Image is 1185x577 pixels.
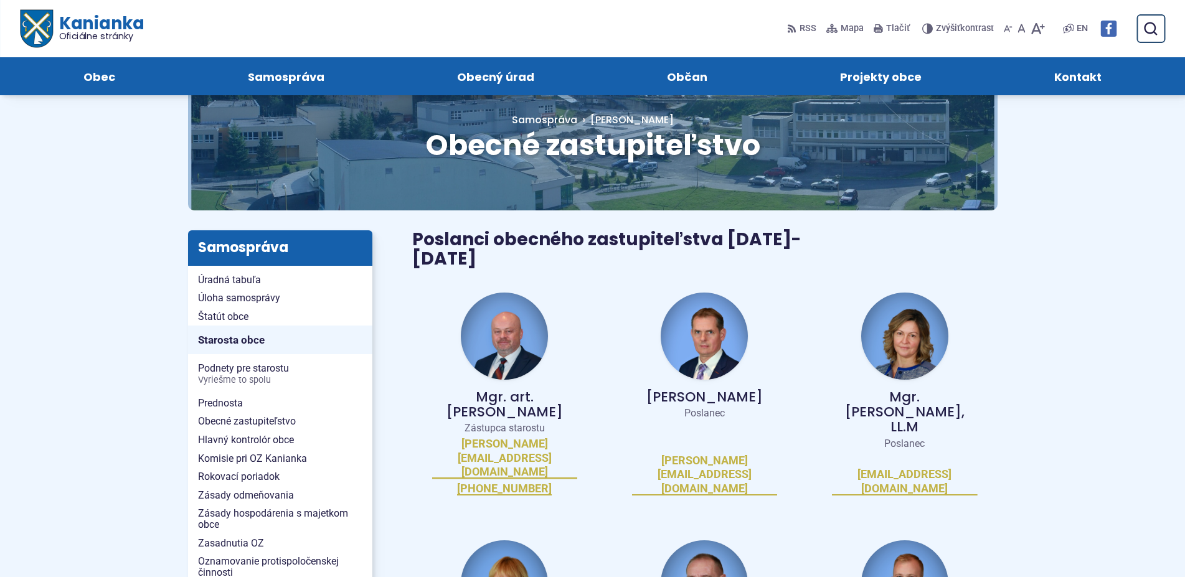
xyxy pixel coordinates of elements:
span: Občan [667,57,707,95]
a: Úloha samosprávy [188,289,372,307]
a: Zasadnutia OZ [188,534,372,553]
button: Nastaviť pôvodnú veľkosť písma [1015,16,1028,42]
span: kontrast [936,24,994,34]
a: Starosta obce [188,326,372,354]
a: Samospráva [512,113,577,127]
button: Tlačiť [871,16,912,42]
span: Obecné zastupiteľstvo [425,125,760,165]
span: Úloha samosprávy [198,289,362,307]
p: Mgr. art. [PERSON_NAME] [432,390,577,420]
span: Oficiálne stránky [59,32,144,40]
a: Hlavný kontrolór obce [188,431,372,449]
p: Poslanec [832,438,977,450]
span: Tlačiť [886,24,910,34]
span: Kontakt [1054,57,1102,95]
h3: Samospráva [188,230,372,265]
p: Zástupca starostu [432,422,577,434]
span: Zásady hospodárenia s majetkom obce [198,504,362,533]
span: Samospráva [248,57,324,95]
a: Obecný úrad [404,57,588,95]
img: fotka - Jozef Baláž [461,293,548,380]
span: Poslanci obecného zastupiteľstva [DATE]-[DATE] [412,227,801,271]
a: Úradná tabuľa [188,271,372,289]
a: Rokovací poriadok [188,467,372,486]
span: Prednosta [198,394,362,413]
span: RSS [800,21,816,36]
a: Projekty obce [786,57,975,95]
span: Zvýšiť [936,23,960,34]
a: [PHONE_NUMBER] [457,482,552,496]
span: Obecné zastupiteľstvo [198,412,362,431]
a: Kontakt [1000,57,1155,95]
a: Obecné zastupiteľstvo [188,412,372,431]
p: [PERSON_NAME] [632,390,777,405]
p: Mgr. [PERSON_NAME], LL.M [832,390,977,435]
span: Vyriešme to spolu [198,375,362,385]
span: Mapa [841,21,864,36]
span: Kanianka [52,15,143,41]
span: Projekty obce [840,57,922,95]
a: Prednosta [188,394,372,413]
a: Zásady odmeňovania [188,486,372,505]
button: Zmenšiť veľkosť písma [1001,16,1015,42]
span: Hlavný kontrolór obce [198,431,362,449]
a: [PERSON_NAME] [577,113,674,127]
span: Zasadnutia OZ [198,534,362,553]
a: Mapa [824,16,866,42]
span: Obec [83,57,115,95]
a: Zásady hospodárenia s majetkom obce [188,504,372,533]
span: EN [1077,21,1088,36]
a: Obec [30,57,169,95]
img: Prejsť na Facebook stránku [1100,21,1117,37]
img: fotka - Andrea Filt [861,293,948,380]
span: Podnety pre starostu [198,359,362,388]
span: Komisie pri OZ Kanianka [198,449,362,468]
span: Rokovací poriadok [198,467,362,486]
a: Komisie pri OZ Kanianka [188,449,372,468]
span: Úradná tabuľa [198,271,362,289]
img: Prejsť na domovskú stránku [20,10,52,48]
span: [PERSON_NAME] [590,113,674,127]
a: Podnety pre starostuVyriešme to spolu [188,359,372,388]
a: Občan [613,57,762,95]
a: Samospráva [194,57,379,95]
a: [EMAIL_ADDRESS][DOMAIN_NAME] [832,467,977,495]
a: Štatút obce [188,307,372,326]
a: Logo Kanianka, prejsť na domovskú stránku. [20,10,144,48]
a: [PERSON_NAME][EMAIL_ADDRESS][DOMAIN_NAME] [432,437,577,479]
a: RSS [787,16,819,42]
p: Poslanec [632,407,777,420]
img: fotka - Andrej Baláž [661,293,748,380]
span: Zásady odmeňovania [198,486,362,505]
a: [PERSON_NAME][EMAIL_ADDRESS][DOMAIN_NAME] [632,454,777,496]
button: Zvýšiťkontrast [922,16,996,42]
a: EN [1074,21,1090,36]
span: Obecný úrad [457,57,534,95]
button: Zväčšiť veľkosť písma [1028,16,1047,42]
span: Štatút obce [198,307,362,326]
span: Starosta obce [198,331,362,350]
